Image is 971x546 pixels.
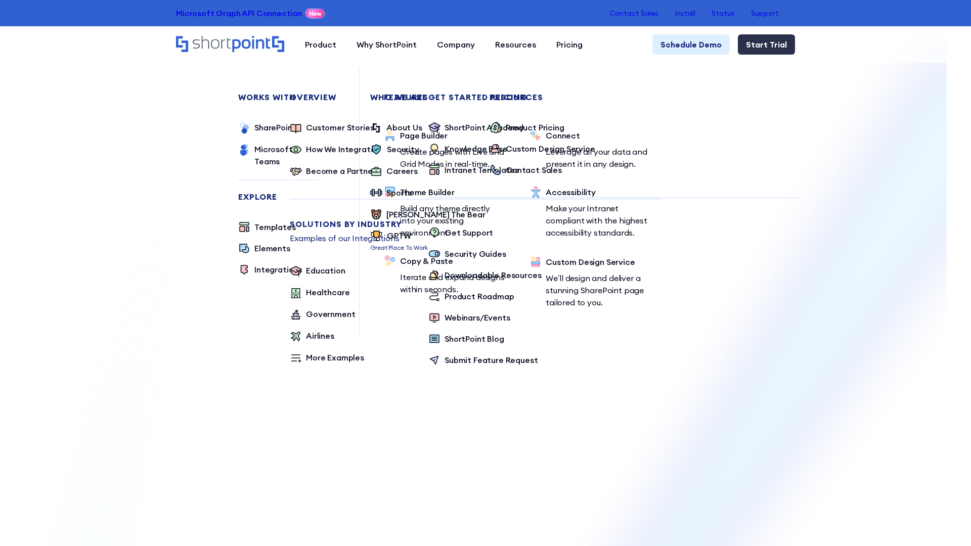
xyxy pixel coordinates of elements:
a: Templates [238,221,296,234]
a: Start Trial [738,34,795,55]
a: Airlines [290,330,334,343]
a: Customer Stories [290,121,374,135]
div: Knowledge Base [445,143,508,155]
div: pricing [490,93,862,101]
a: Microsoft Graph API Connection [176,7,302,19]
a: SharePoint [238,121,296,135]
a: Careers [370,165,418,178]
div: Company [437,38,475,51]
div: Why ShortPoint [357,38,417,51]
a: Security Guides [428,248,506,261]
a: Custom Design Service [490,143,595,156]
div: Microsoft Teams [254,143,319,167]
a: Resources [485,34,546,55]
div: Careers [386,165,418,177]
div: Get Started Resources [428,93,801,101]
div: Security [387,143,419,155]
a: Security [370,143,419,157]
div: Custom Design Service [506,143,595,155]
div: Templates [254,221,296,233]
a: Knowledge Base [428,143,508,156]
div: Contact Sales [506,164,562,176]
p: Great Place To Work [370,243,428,252]
div: Webinars/Events [445,311,510,324]
a: Contact Sales [609,9,658,17]
div: [PERSON_NAME] The Bear [386,208,485,220]
div: Get Support [445,226,493,239]
a: How We Integrate [290,143,375,157]
a: Product Roadmap [428,290,514,303]
div: SharePoint [254,121,296,133]
div: Education [306,264,345,277]
a: Product [295,34,346,55]
a: Why ShortPoint [346,34,427,55]
a: Home [176,36,285,53]
a: Status [712,9,735,17]
div: Pricing [556,38,583,51]
a: Government [290,308,355,322]
a: Education [290,264,345,278]
p: Examples of our Integrations [290,232,662,244]
a: Elements [238,242,290,255]
a: Become a Partner [290,165,375,178]
div: ShortPoint Blog [445,333,504,345]
div: Explore [238,193,319,201]
div: ShortPoint Academy [445,121,524,133]
a: Webinars/Events [428,311,510,325]
a: Microsoft Teams [238,143,319,167]
a: About Us [370,121,422,135]
a: Schedule Demo [652,34,730,55]
a: ShortPoint Blog [428,333,504,346]
a: Install [675,9,695,17]
div: About Us [386,121,422,133]
a: Intranet Templates [428,164,519,177]
a: Integrations [238,263,302,277]
div: Submit Feature Request [445,354,538,366]
a: More Examples [290,351,364,365]
div: Elements [254,242,290,254]
a: Healthcare [290,286,349,300]
a: Submit Feature Request [428,354,538,367]
div: Airlines [306,330,334,342]
a: GPTW [370,230,428,243]
a: [PERSON_NAME] The Bear [370,208,485,221]
a: Get Support [428,226,493,240]
a: Company [427,34,485,55]
div: Security Guides [445,248,506,260]
a: Contact Sales [490,164,562,177]
div: Customer Stories [306,121,374,133]
a: Product Pricing [490,121,564,134]
a: Support [751,9,779,17]
div: Integrations [254,263,302,276]
div: Become a Partner [306,165,375,177]
a: Pricing [546,34,593,55]
a: Downloadable Resources [428,269,541,282]
div: How We Integrate [306,143,375,155]
div: Healthcare [306,286,349,298]
div: Who we are [370,93,742,101]
a: Sports [370,187,412,200]
div: works with [238,93,319,101]
div: Sports [386,187,412,199]
div: Product Roadmap [445,290,514,302]
div: Downloadable Resources [445,269,541,281]
div: Solutions by Industry [290,220,662,228]
div: Resources [495,38,536,51]
div: Product [305,38,336,51]
div: Product Pricing [506,121,564,133]
div: Government [306,308,355,320]
div: More Examples [306,351,364,363]
div: Intranet Templates [445,164,519,176]
div: Overview [290,93,662,101]
a: ShortPoint Academy [428,121,524,134]
div: GPTW [387,230,411,242]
